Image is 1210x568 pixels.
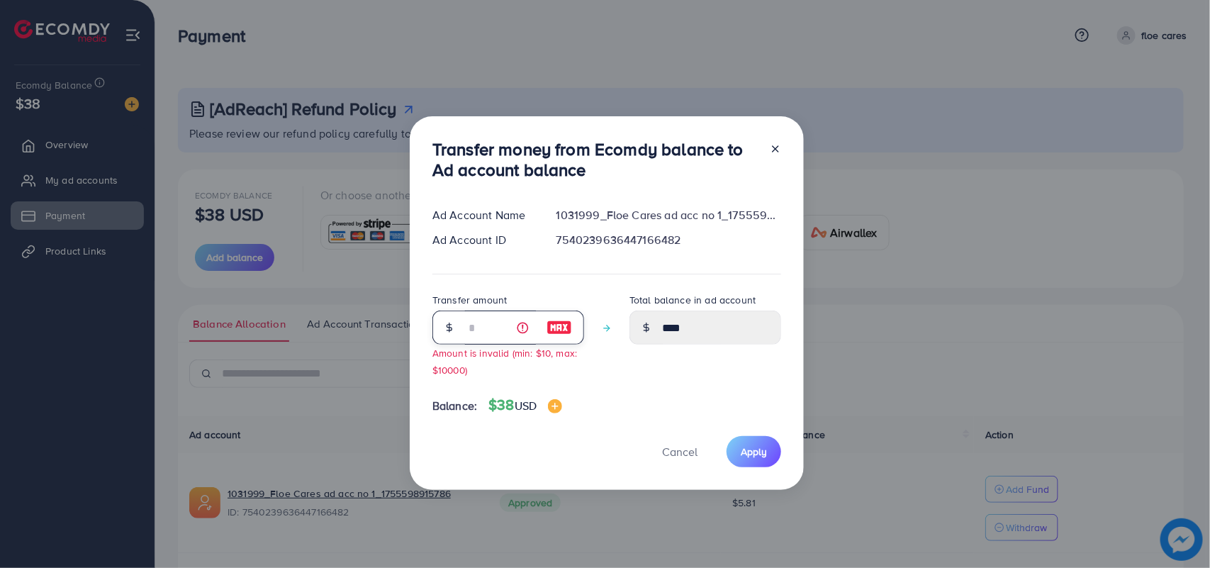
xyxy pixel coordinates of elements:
[741,445,767,459] span: Apply
[432,346,577,376] small: Amount is invalid (min: $10, max: $10000)
[548,399,562,413] img: image
[488,396,562,414] h4: $38
[547,319,572,336] img: image
[421,232,545,248] div: Ad Account ID
[545,207,792,223] div: 1031999_Floe Cares ad acc no 1_1755598915786
[432,398,477,414] span: Balance:
[515,398,537,413] span: USD
[421,207,545,223] div: Ad Account Name
[727,436,781,467] button: Apply
[432,293,507,307] label: Transfer amount
[644,436,715,467] button: Cancel
[629,293,756,307] label: Total balance in ad account
[432,139,758,180] h3: Transfer money from Ecomdy balance to Ad account balance
[545,232,792,248] div: 7540239636447166482
[662,444,698,460] span: Cancel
